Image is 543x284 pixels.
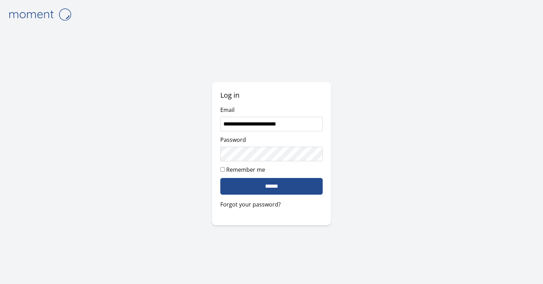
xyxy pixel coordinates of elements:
[5,6,75,23] img: logo-4e3dc11c47720685a147b03b5a06dd966a58ff35d612b21f08c02c0306f2b779.png
[226,166,265,173] label: Remember me
[220,106,235,114] label: Email
[220,136,246,144] label: Password
[220,200,323,209] a: Forgot your password?
[220,90,323,100] h2: Log in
